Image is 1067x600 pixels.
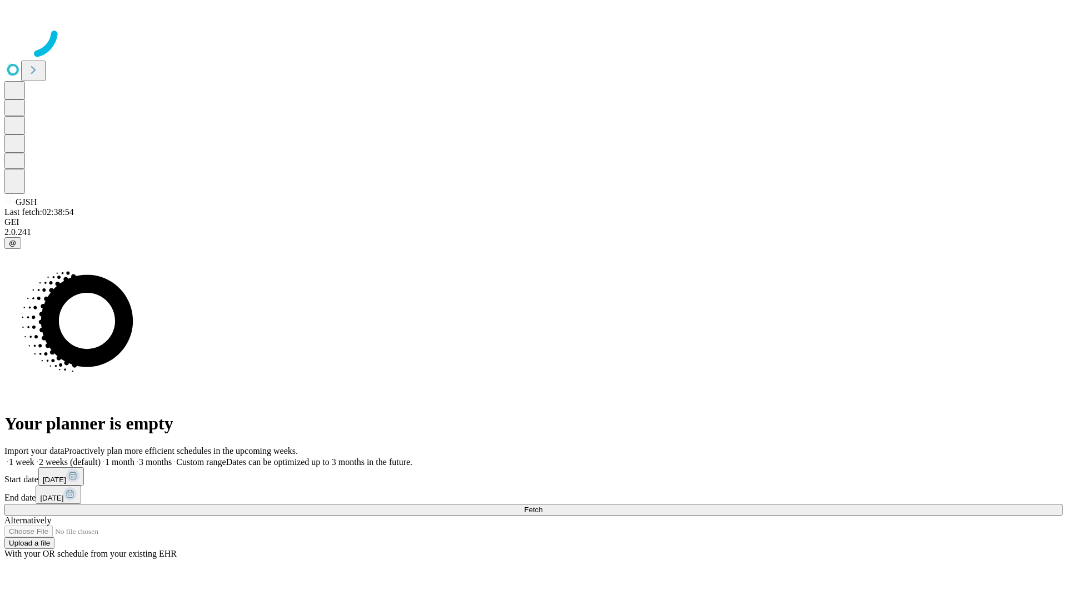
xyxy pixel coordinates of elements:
[4,467,1063,486] div: Start date
[40,494,63,502] span: [DATE]
[4,446,64,456] span: Import your data
[4,537,54,549] button: Upload a file
[38,467,84,486] button: [DATE]
[39,457,101,467] span: 2 weeks (default)
[176,457,226,467] span: Custom range
[524,506,542,514] span: Fetch
[4,207,74,217] span: Last fetch: 02:38:54
[43,476,66,484] span: [DATE]
[4,486,1063,504] div: End date
[9,457,34,467] span: 1 week
[4,413,1063,434] h1: Your planner is empty
[4,217,1063,227] div: GEI
[9,239,17,247] span: @
[105,457,134,467] span: 1 month
[64,446,298,456] span: Proactively plan more efficient schedules in the upcoming weeks.
[4,237,21,249] button: @
[4,504,1063,516] button: Fetch
[226,457,412,467] span: Dates can be optimized up to 3 months in the future.
[4,549,177,558] span: With your OR schedule from your existing EHR
[36,486,81,504] button: [DATE]
[4,227,1063,237] div: 2.0.241
[4,516,51,525] span: Alternatively
[139,457,172,467] span: 3 months
[16,197,37,207] span: GJSH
